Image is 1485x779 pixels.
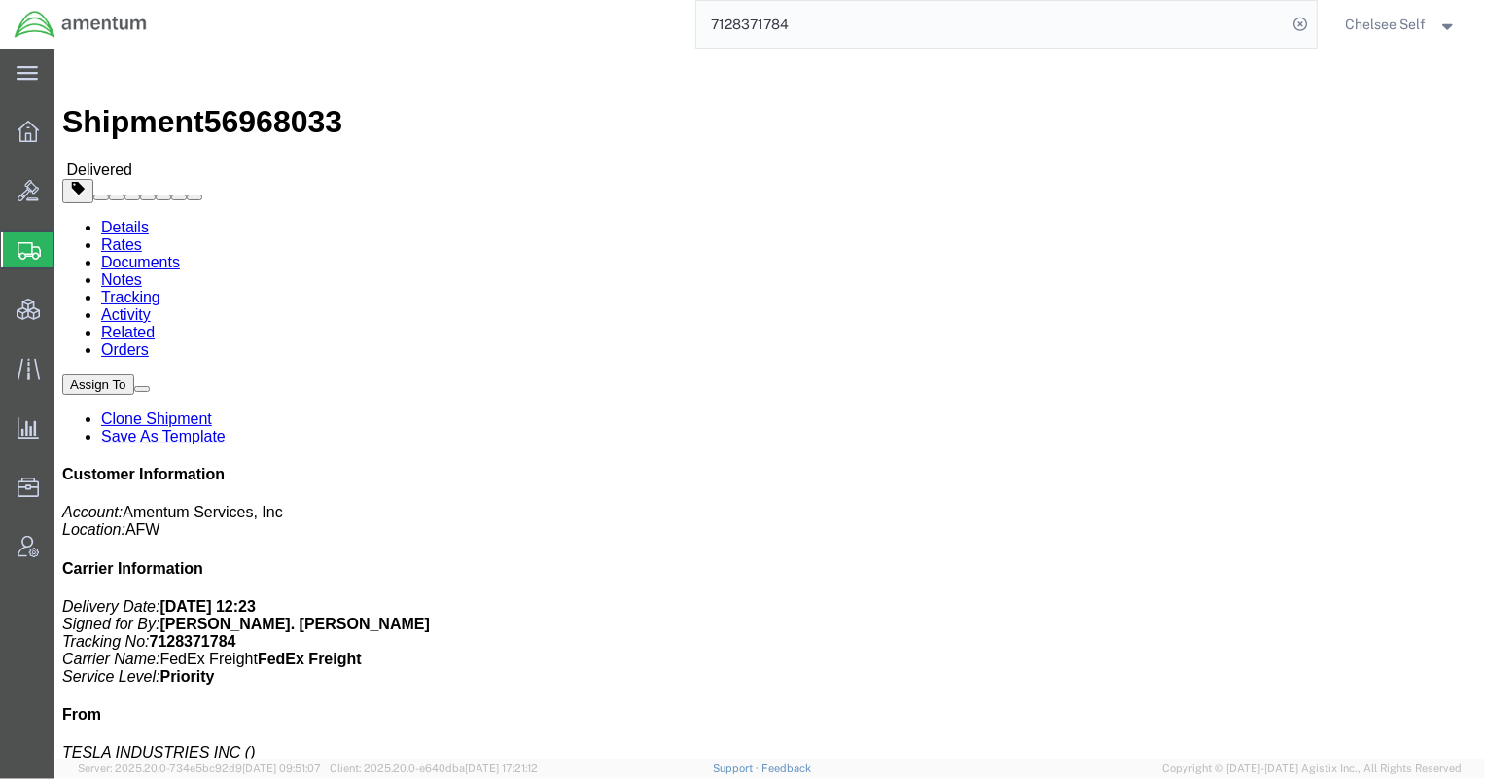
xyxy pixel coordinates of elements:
span: Chelsee Self [1346,14,1427,35]
span: Copyright © [DATE]-[DATE] Agistix Inc., All Rights Reserved [1162,761,1462,777]
a: Feedback [761,762,811,774]
img: logo [14,10,148,39]
span: Client: 2025.20.0-e640dba [330,762,538,774]
span: [DATE] 17:21:12 [465,762,538,774]
button: Chelsee Self [1345,13,1459,36]
iframe: FS Legacy Container [54,49,1485,759]
span: Server: 2025.20.0-734e5bc92d9 [78,762,321,774]
a: Support [713,762,761,774]
span: [DATE] 09:51:07 [242,762,321,774]
input: Search for shipment number, reference number [696,1,1288,48]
